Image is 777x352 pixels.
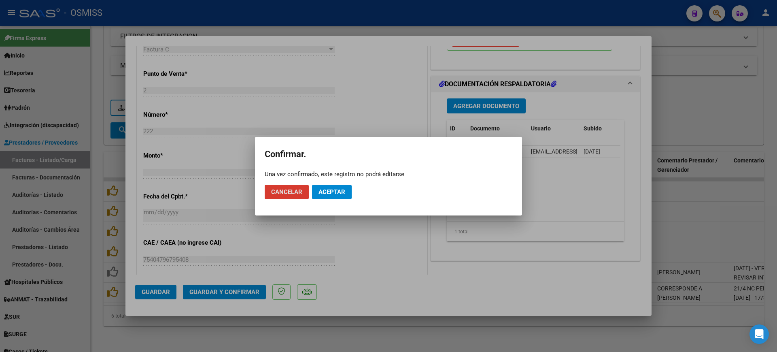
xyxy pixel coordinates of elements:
[749,324,769,344] div: Open Intercom Messenger
[265,170,512,178] div: Una vez confirmado, este registro no podrá editarse
[265,185,309,199] button: Cancelar
[265,147,512,162] h2: Confirmar.
[318,188,345,196] span: Aceptar
[312,185,352,199] button: Aceptar
[271,188,302,196] span: Cancelar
